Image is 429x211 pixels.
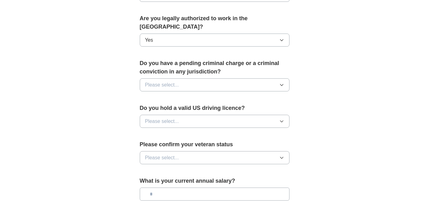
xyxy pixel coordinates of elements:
[140,78,290,91] button: Please select...
[145,154,179,162] span: Please select...
[145,36,153,44] span: Yes
[145,81,179,89] span: Please select...
[140,115,290,128] button: Please select...
[140,14,290,31] label: Are you legally authorized to work in the [GEOGRAPHIC_DATA]?
[140,177,290,185] label: What is your current annual salary?
[140,59,290,76] label: Do you have a pending criminal charge or a criminal conviction in any jurisdiction?
[140,151,290,164] button: Please select...
[145,118,179,125] span: Please select...
[140,140,290,149] label: Please confirm your veteran status
[140,34,290,47] button: Yes
[140,104,290,112] label: Do you hold a valid US driving licence?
